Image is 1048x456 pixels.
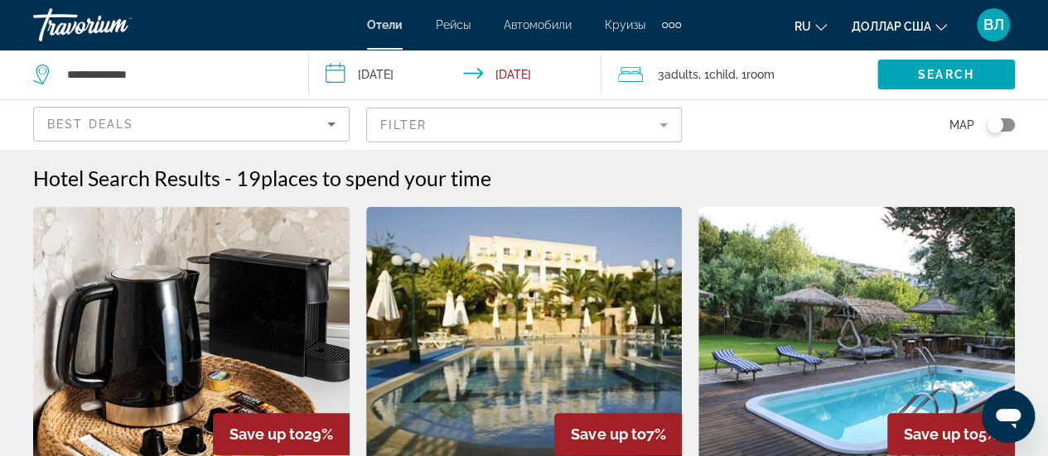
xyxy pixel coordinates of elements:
mat-select: Sort by [47,114,336,134]
button: Filter [366,107,683,143]
button: Изменить валюту [852,14,947,38]
a: Отели [367,18,403,31]
a: Автомобили [504,18,572,31]
span: Search [918,68,974,81]
div: 29% [213,413,350,455]
span: Save up to [229,425,304,443]
span: places to spend your time [261,166,491,190]
span: 3 [658,63,698,86]
span: Adults [664,68,698,81]
font: доллар США [852,20,931,33]
a: Рейсы [436,18,471,31]
span: , 1 [698,63,736,86]
div: 7% [554,413,682,455]
span: Save up to [571,425,645,443]
button: Check-in date: Nov 2, 2025 Check-out date: Nov 9, 2025 [309,50,601,99]
h2: 19 [236,166,491,190]
button: Дополнительные элементы навигации [662,12,681,38]
font: ru [794,20,811,33]
button: Toggle map [974,118,1015,132]
button: Изменить язык [794,14,827,38]
span: - [225,166,232,190]
button: Travelers: 3 adults, 1 child [601,50,877,99]
div: 5% [887,413,1015,455]
span: Map [949,113,974,137]
span: Child [709,68,736,81]
h1: Hotel Search Results [33,166,220,190]
iframe: Кнопка запуска окна обмена сообщениями [982,390,1035,443]
span: , 1 [736,63,775,86]
button: Меню пользователя [972,7,1015,42]
a: Круизы [605,18,645,31]
span: Best Deals [47,118,133,131]
button: Search [877,60,1015,89]
font: ВЛ [983,16,1004,33]
span: Room [746,68,775,81]
a: Травориум [33,3,199,46]
span: Save up to [904,425,978,443]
